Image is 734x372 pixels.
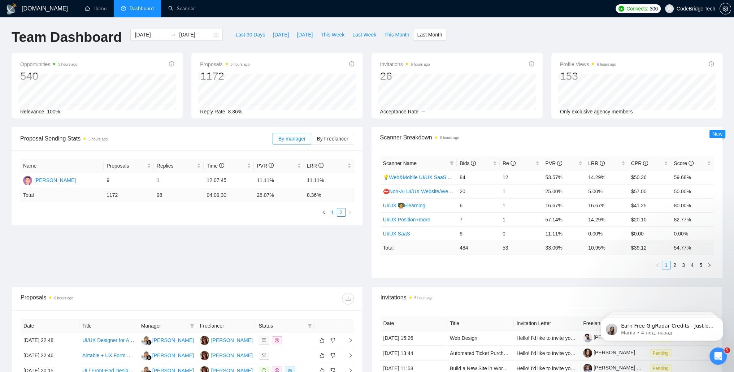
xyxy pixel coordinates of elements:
[500,170,543,184] td: 12
[653,261,662,269] button: left
[628,198,671,212] td: $41.25
[141,322,187,330] span: Manager
[626,5,648,13] span: Connects:
[200,351,209,360] img: AV
[297,31,313,39] span: [DATE]
[557,161,562,166] span: info-circle
[628,226,671,241] td: $0.00
[141,337,194,343] a: AK[PERSON_NAME]
[381,316,447,330] th: Date
[414,296,434,300] time: 6 hours ago
[709,61,714,66] span: info-circle
[348,210,352,215] span: right
[542,170,585,184] td: 53.57%
[170,32,176,38] span: to
[667,6,672,11] span: user
[79,348,138,363] td: Airtable + UX Form Designer for National High School BBQ Association App (PITMASTER)
[380,69,430,83] div: 26
[650,350,674,356] a: Pending
[628,184,671,198] td: $57.00
[542,184,585,198] td: 25.00%
[257,163,274,169] span: PVR
[457,198,500,212] td: 6
[269,163,274,168] span: info-circle
[20,134,273,143] span: Proposal Sending Stats
[190,324,194,328] span: filter
[141,336,150,345] img: AK
[138,319,197,333] th: Manager
[200,352,253,358] a: AV[PERSON_NAME]
[542,241,585,255] td: 33.06 %
[20,69,77,83] div: 540
[329,351,337,360] button: dislike
[383,217,430,222] a: UI/UX Position+more
[381,346,447,361] td: [DATE] 13:44
[662,261,670,269] a: 1
[20,159,104,173] th: Name
[321,31,344,39] span: This Week
[514,316,581,330] th: Invitation Letter
[720,3,731,14] button: setting
[304,173,354,188] td: 11.11%
[500,212,543,226] td: 1
[500,198,543,212] td: 1
[705,261,714,269] li: Next Page
[329,208,336,216] a: 1
[342,353,353,358] span: right
[380,109,419,114] span: Acceptance Rate
[457,184,500,198] td: 20
[342,293,354,304] button: download
[200,336,209,345] img: AV
[653,261,662,269] li: Previous Page
[670,261,679,269] li: 2
[529,61,534,66] span: info-circle
[20,60,77,69] span: Opportunities
[211,351,253,359] div: [PERSON_NAME]
[200,109,225,114] span: Reply Rate
[500,184,543,198] td: 1
[383,189,472,194] a: ⛔Non-AI UI/UX Website/Web designer
[688,261,696,269] li: 4
[447,330,514,346] td: Web Design
[47,109,60,114] span: 100%
[307,163,323,169] span: LRR
[383,231,410,237] a: UI/UX SaaS
[121,6,126,11] span: dashboard
[585,198,628,212] td: 16.67%
[200,69,249,83] div: 1172
[650,365,674,371] a: Pending
[679,261,687,269] a: 3
[597,62,616,66] time: 6 hours ago
[58,62,77,66] time: 3 hours ago
[588,160,605,166] span: LRR
[440,136,459,140] time: 6 hours ago
[308,324,312,328] span: filter
[197,319,256,333] th: Freelancer
[304,188,354,202] td: 8.36 %
[330,337,335,343] span: dislike
[542,198,585,212] td: 16.67%
[583,333,592,342] img: c1lj8yzrZJ4nZpU8vrRPSicxkQ8VOZS1Pr2jJzGAEUmRCw-j0IVEZXpEjhZpvdzsCH
[349,61,354,66] span: info-circle
[583,350,635,355] a: [PERSON_NAME]
[631,160,648,166] span: CPR
[259,322,305,330] span: Status
[141,352,194,358] a: AK[PERSON_NAME]
[228,109,243,114] span: 8.36%
[720,6,731,12] span: setting
[211,336,253,344] div: [PERSON_NAME]
[585,170,628,184] td: 14.29%
[671,170,714,184] td: 59.68%
[21,348,79,363] td: [DATE] 22:46
[628,241,671,255] td: $ 39.12
[79,333,138,348] td: UI/UX Designer for AI Political Advocacy Platform
[712,131,722,137] span: New
[503,160,516,166] span: Re
[381,293,714,302] span: Invitations
[450,335,477,341] a: Web Design
[21,293,187,304] div: Proposals
[411,62,430,66] time: 6 hours ago
[417,31,442,39] span: Last Month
